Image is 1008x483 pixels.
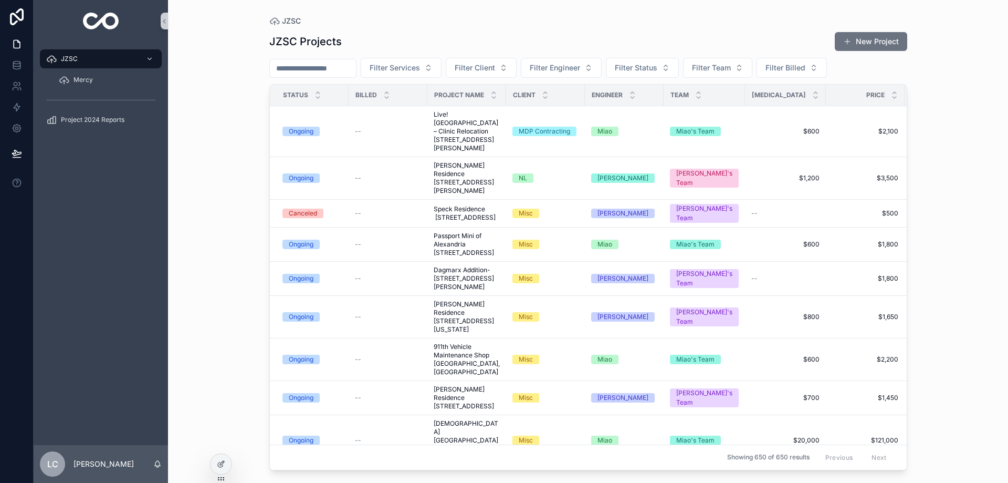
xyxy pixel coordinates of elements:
a: [PERSON_NAME] Residence [STREET_ADDRESS][US_STATE] [434,300,500,334]
a: $1,450 [832,394,898,402]
div: Miao's Team [676,127,715,136]
span: $600 [751,355,820,364]
button: Select Button [446,58,517,78]
span: Price [866,91,885,99]
button: Select Button [521,58,602,78]
a: Dagmarx Addition-[STREET_ADDRESS][PERSON_NAME] [434,266,500,291]
a: -- [355,127,421,136]
a: Ongoing [282,240,342,249]
span: -- [355,240,361,249]
a: Misc [512,209,579,218]
div: scrollable content [34,42,168,143]
div: Misc [519,436,533,445]
a: -- [355,174,421,182]
span: Status [283,91,308,99]
span: 911th Vehicle Maintenance Shop [GEOGRAPHIC_DATA], [GEOGRAPHIC_DATA] [434,343,500,376]
a: Mercy [52,70,162,89]
div: Misc [519,355,533,364]
a: Misc [512,240,579,249]
div: Miao [597,127,612,136]
div: Ongoing [289,355,313,364]
a: $20,000 [751,436,820,445]
a: -- [751,274,820,283]
span: [MEDICAL_DATA] [752,91,806,99]
span: -- [355,174,361,182]
a: [PERSON_NAME]'s Team [670,269,739,288]
a: -- [355,313,421,321]
a: Project 2024 Reports [40,110,162,129]
a: Ongoing [282,355,342,364]
a: [PERSON_NAME]'s Team [670,169,739,188]
a: $800 [751,313,820,321]
div: Miao's Team [676,355,715,364]
div: Miao [597,240,612,249]
div: Canceled [289,209,317,218]
div: Ongoing [289,127,313,136]
a: Miao's Team [670,355,739,364]
button: Select Button [361,58,442,78]
span: Filter Status [615,63,657,73]
div: [PERSON_NAME]'s Team [676,169,732,188]
a: Misc [512,274,579,283]
div: Misc [519,274,533,283]
div: Ongoing [289,393,313,403]
a: $1,800 [832,274,898,283]
a: Ongoing [282,274,342,283]
span: Filter Billed [765,63,805,73]
a: [PERSON_NAME] [591,209,657,218]
a: $1,200 [751,174,820,182]
div: Miao's Team [676,240,715,249]
div: [PERSON_NAME]'s Team [676,388,732,407]
span: -- [355,355,361,364]
div: [PERSON_NAME] [597,209,648,218]
span: Filter Client [455,63,495,73]
div: [PERSON_NAME]'s Team [676,204,732,223]
a: -- [355,436,421,445]
a: -- [355,240,421,249]
a: -- [355,274,421,283]
span: LC [47,458,58,470]
a: [PERSON_NAME] Residence [STREET_ADDRESS] [434,385,500,410]
a: [PERSON_NAME]'s Team [670,204,739,223]
a: -- [355,209,421,218]
a: $700 [751,394,820,402]
button: Select Button [757,58,827,78]
span: JZSC [61,55,78,63]
a: Misc [512,436,579,445]
a: -- [355,355,421,364]
span: $1,650 [832,313,898,321]
span: $1,800 [832,240,898,249]
span: Filter Engineer [530,63,580,73]
a: Miao's Team [670,436,739,445]
a: $121,000 [832,436,898,445]
a: -- [355,394,421,402]
div: Misc [519,393,533,403]
div: [PERSON_NAME] [597,173,648,183]
span: Filter Services [370,63,420,73]
a: [PERSON_NAME]'s Team [670,388,739,407]
span: $600 [751,240,820,249]
a: $600 [751,127,820,136]
a: Misc [512,312,579,322]
a: $3,500 [832,174,898,182]
div: Miao's Team [676,436,715,445]
div: Misc [519,312,533,322]
span: Team [670,91,689,99]
a: $500 [832,209,898,218]
a: Ongoing [282,393,342,403]
span: -- [355,209,361,218]
span: Billed [355,91,377,99]
a: MDP Contracting [512,127,579,136]
button: Select Button [606,58,679,78]
a: JZSC [269,16,301,26]
span: Engineer [592,91,623,99]
a: Miao's Team [670,127,739,136]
